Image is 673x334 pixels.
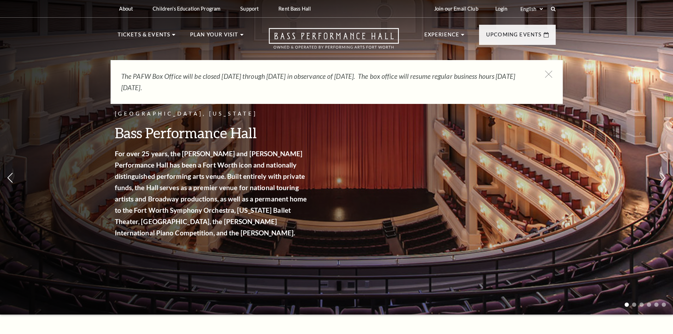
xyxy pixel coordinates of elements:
p: Tickets & Events [118,30,171,43]
p: About [119,6,133,12]
strong: For over 25 years, the [PERSON_NAME] and [PERSON_NAME] Performance Hall has been a Fort Worth ico... [115,150,307,237]
p: Experience [424,30,460,43]
p: Children's Education Program [153,6,220,12]
select: Select: [519,6,544,12]
p: Plan Your Visit [190,30,238,43]
em: The PAFW Box Office will be closed [DATE] through [DATE] in observance of [DATE]. The box office ... [121,72,515,92]
p: Support [240,6,259,12]
p: Upcoming Events [486,30,542,43]
p: [GEOGRAPHIC_DATA], [US_STATE] [115,110,309,118]
h3: Bass Performance Hall [115,124,309,142]
p: Rent Bass Hall [278,6,311,12]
